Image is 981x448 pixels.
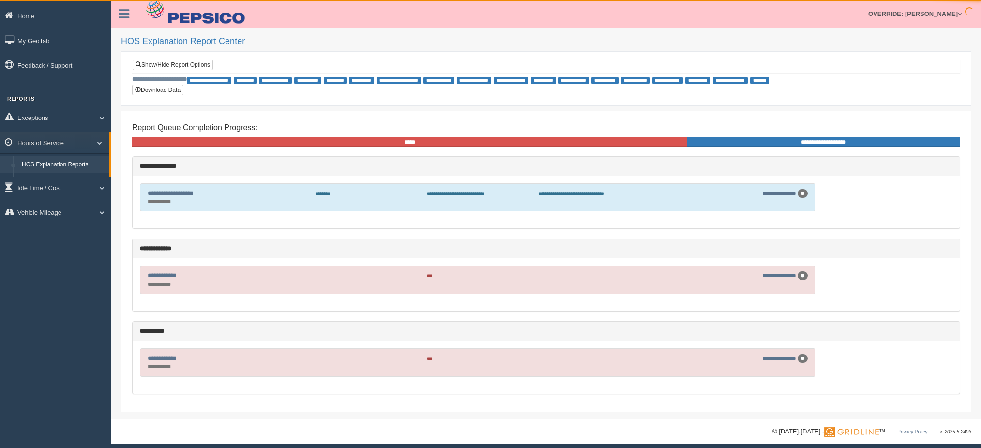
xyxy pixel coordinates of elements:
[824,427,879,437] img: Gridline
[17,156,109,174] a: HOS Explanation Reports
[132,85,183,95] button: Download Data
[132,123,960,132] h4: Report Queue Completion Progress:
[133,60,213,70] a: Show/Hide Report Options
[121,37,971,46] h2: HOS Explanation Report Center
[772,427,971,437] div: © [DATE]-[DATE] - ™
[897,429,927,434] a: Privacy Policy
[940,429,971,434] span: v. 2025.5.2403
[17,173,109,191] a: HOS Violation Audit Reports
